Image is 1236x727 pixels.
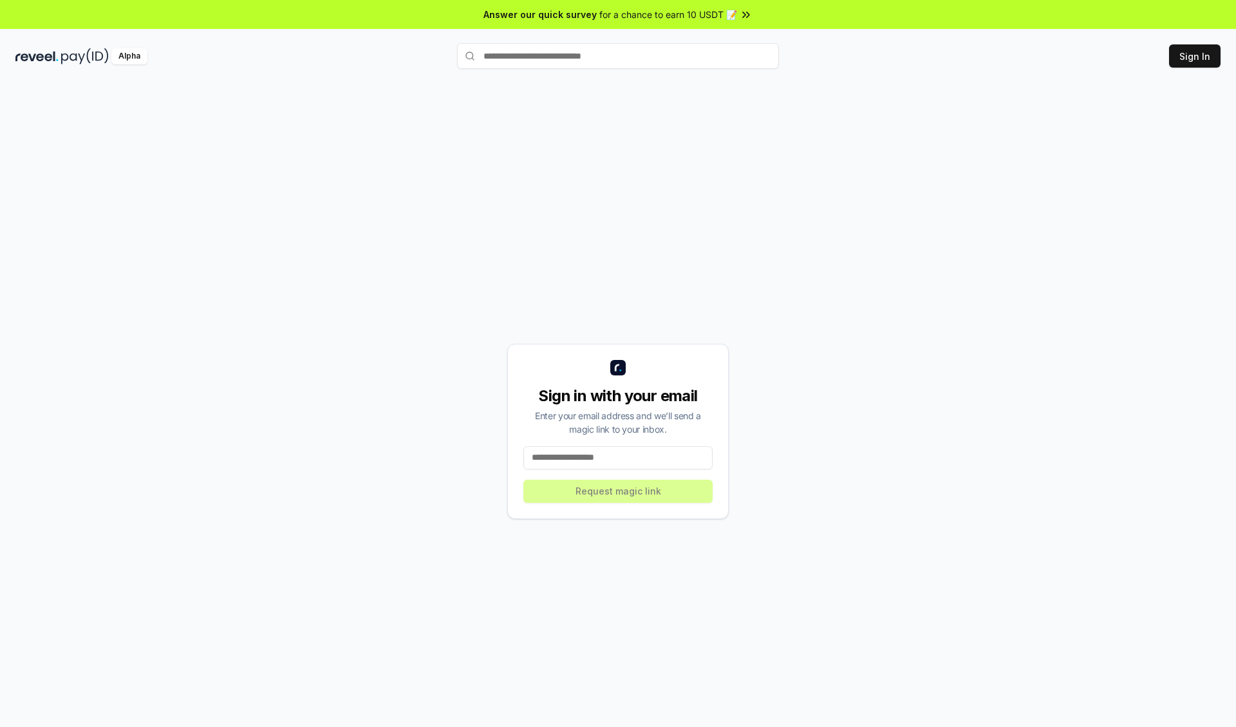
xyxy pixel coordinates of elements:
span: for a chance to earn 10 USDT 📝 [599,8,737,21]
img: pay_id [61,48,109,64]
div: Enter your email address and we’ll send a magic link to your inbox. [523,409,713,436]
div: Alpha [111,48,147,64]
img: logo_small [610,360,626,375]
img: reveel_dark [15,48,59,64]
button: Sign In [1169,44,1221,68]
div: Sign in with your email [523,386,713,406]
span: Answer our quick survey [483,8,597,21]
